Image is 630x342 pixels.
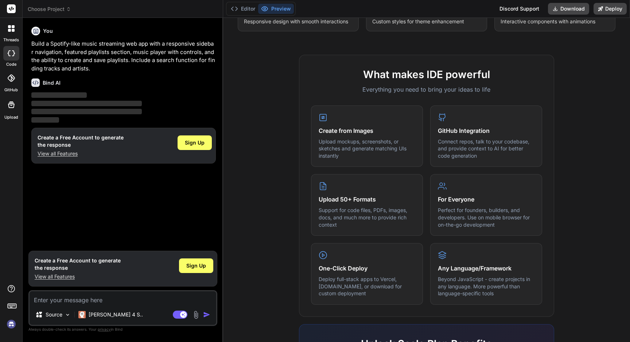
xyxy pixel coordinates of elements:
p: Connect repos, talk to your codebase, and provide context to AI for better code generation [438,138,534,160]
button: Editor [228,4,258,14]
img: icon [203,311,210,318]
p: Deploy full-stack apps to Vercel, [DOMAIN_NAME], or download for custom deployment [319,276,415,297]
p: Build a Spotify-like music streaming web app with a responsive sidebar navigation, featured playl... [31,40,216,73]
h4: Any Language/Framework [438,264,534,273]
p: Beyond JavaScript - create projects in any language. More powerful than language-specific tools [438,276,534,297]
span: ‌ [31,109,142,114]
img: attachment [192,311,200,319]
p: Upload mockups, screenshots, or sketches and generate matching UIs instantly [319,138,415,160]
img: signin [5,318,17,330]
button: Deploy [594,3,627,15]
p: Support for code files, PDFs, images, docs, and much more to provide rich context [319,207,415,228]
button: Preview [258,4,294,14]
h4: Upload 50+ Formats [319,195,415,204]
img: Claude 4 Sonnet [78,311,86,318]
p: Perfect for founders, builders, and developers. Use on mobile browser for on-the-go development [438,207,534,228]
img: Pick Models [65,312,71,318]
span: ‌ [31,117,59,123]
p: Interactive components with animations [501,18,609,25]
p: [PERSON_NAME] 4 S.. [89,311,143,318]
span: Sign Up [185,139,205,146]
h6: Bind AI [43,79,61,87]
span: Sign Up [186,262,206,269]
h1: Create a Free Account to generate the response [35,257,121,272]
p: Custom styles for theme enhancement [372,18,481,25]
p: Source [46,311,62,318]
p: View all Features [38,150,124,157]
p: Always double-check its answers. Your in Bind [28,326,217,333]
h4: For Everyone [438,195,534,204]
h4: One-Click Deploy [319,264,415,273]
h4: GitHub Integration [438,126,534,135]
p: Everything you need to bring your ideas to life [311,85,542,94]
h1: Create a Free Account to generate the response [38,134,124,149]
span: privacy [98,327,111,331]
h6: You [43,27,53,35]
label: code [6,61,16,68]
span: ‌ [31,101,142,106]
label: threads [3,37,19,43]
label: GitHub [4,87,18,93]
span: Choose Project [28,5,71,13]
h4: Create from Images [319,126,415,135]
p: View all Features [35,273,121,280]
h2: What makes IDE powerful [311,67,542,82]
p: Responsive design with smooth interactions [244,18,353,25]
label: Upload [4,114,18,120]
div: Discord Support [495,3,544,15]
span: ‌ [31,92,87,98]
button: Download [548,3,589,15]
